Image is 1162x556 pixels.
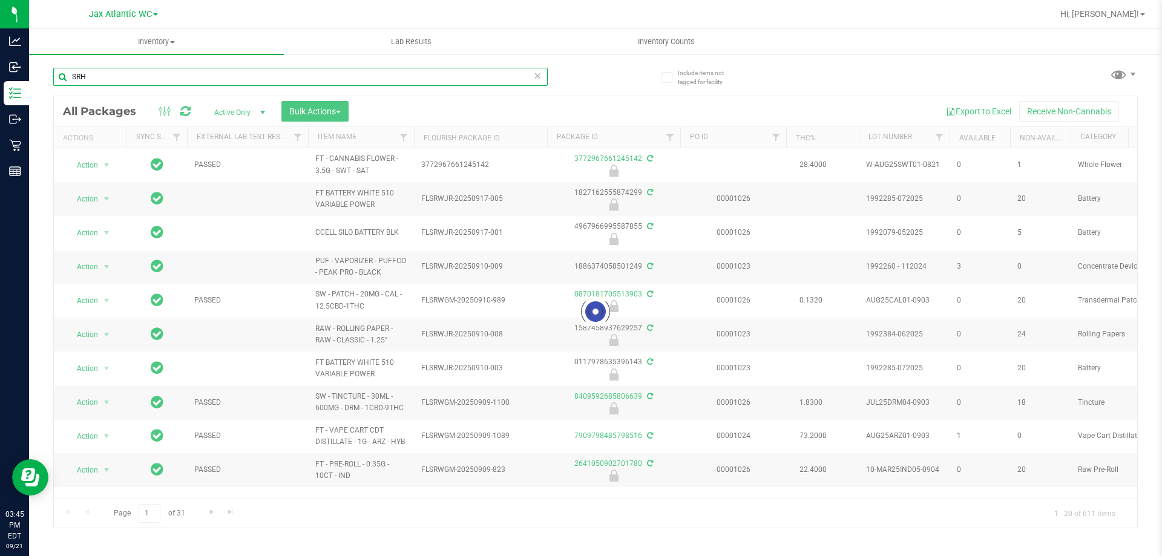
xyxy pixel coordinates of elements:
[12,459,48,495] iframe: Resource center
[9,35,21,47] inline-svg: Analytics
[5,509,24,541] p: 03:45 PM EDT
[9,87,21,99] inline-svg: Inventory
[375,36,448,47] span: Lab Results
[622,36,711,47] span: Inventory Counts
[284,29,539,54] a: Lab Results
[29,29,284,54] a: Inventory
[9,61,21,73] inline-svg: Inbound
[533,68,542,83] span: Clear
[1060,9,1139,19] span: Hi, [PERSON_NAME]!
[9,165,21,177] inline-svg: Reports
[29,36,284,47] span: Inventory
[9,113,21,125] inline-svg: Outbound
[53,68,548,86] input: Search Package ID, Item Name, SKU, Lot or Part Number...
[9,139,21,151] inline-svg: Retail
[678,68,738,87] span: Include items not tagged for facility
[5,541,24,551] p: 09/21
[539,29,793,54] a: Inventory Counts
[89,9,152,19] span: Jax Atlantic WC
